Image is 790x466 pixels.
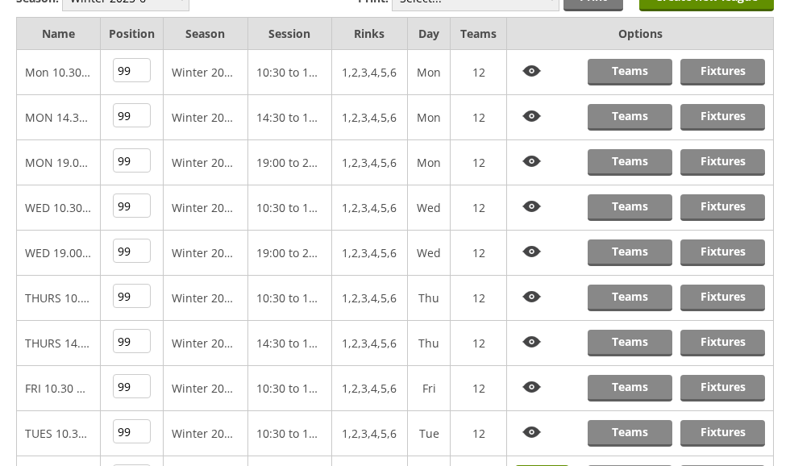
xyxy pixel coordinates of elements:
[515,330,549,355] img: View
[331,411,407,456] td: 1,2,3,4,5,6
[680,239,765,266] a: Fixtures
[247,276,331,321] td: 10:30 to 12:30
[407,411,451,456] td: Tue
[331,321,407,366] td: 1,2,3,4,5,6
[451,321,507,366] td: 12
[451,50,507,95] td: 12
[451,366,507,411] td: 12
[247,18,331,50] td: Session
[588,285,672,311] a: Teams
[407,366,451,411] td: Fri
[164,50,247,95] td: Winter 2025-6
[331,366,407,411] td: 1,2,3,4,5,6
[17,231,101,276] td: WED 19.00 TRIPLES
[247,95,331,140] td: 14:30 to 16:30
[451,18,507,50] td: Teams
[17,140,101,185] td: MON 19.00 PAIRS
[588,420,672,447] a: Teams
[17,95,101,140] td: MON 14.30 PAIRS
[164,366,247,411] td: Winter 2025-6
[588,330,672,356] a: Teams
[407,140,451,185] td: Mon
[17,18,101,50] td: Name
[407,321,451,366] td: Thu
[17,50,101,95] td: Mon 10.30 Triples
[680,104,765,131] a: Fixtures
[680,330,765,356] a: Fixtures
[588,239,672,266] a: Teams
[101,18,164,50] td: Position
[247,231,331,276] td: 19:00 to 21:00
[247,50,331,95] td: 10:30 to 12:30
[17,366,101,411] td: FRI 10.30 BEGINNERS AND IMPROVERS
[164,140,247,185] td: Winter 2025-6
[680,149,765,176] a: Fixtures
[515,194,549,219] img: View
[588,104,672,131] a: Teams
[247,140,331,185] td: 19:00 to 21:00
[164,411,247,456] td: Winter 2025-6
[407,276,451,321] td: Thu
[451,95,507,140] td: 12
[17,411,101,456] td: TUES 10.30-12.30 AUSSIE PAIRS
[331,18,407,50] td: Rinks
[247,366,331,411] td: 10:30 to 12:30
[515,375,549,400] img: View
[164,321,247,366] td: Winter 2025-6
[588,59,672,85] a: Teams
[247,411,331,456] td: 10:30 to 12:30
[331,50,407,95] td: 1,2,3,4,5,6
[331,95,407,140] td: 1,2,3,4,5,6
[515,420,549,445] img: View
[507,18,774,50] td: Options
[247,321,331,366] td: 14:30 to 16:30
[164,185,247,231] td: Winter 2025-6
[515,59,549,84] img: View
[680,375,765,402] a: Fixtures
[451,185,507,231] td: 12
[164,95,247,140] td: Winter 2025-6
[331,140,407,185] td: 1,2,3,4,5,6
[680,285,765,311] a: Fixtures
[451,140,507,185] td: 12
[680,420,765,447] a: Fixtures
[451,231,507,276] td: 12
[331,185,407,231] td: 1,2,3,4,5,6
[588,149,672,176] a: Teams
[17,185,101,231] td: WED 10.30 TRIPLES
[407,50,451,95] td: Mon
[515,285,549,310] img: View
[680,194,765,221] a: Fixtures
[588,194,672,221] a: Teams
[164,231,247,276] td: Winter 2025-6
[407,18,451,50] td: Day
[407,185,451,231] td: Wed
[588,375,672,402] a: Teams
[164,18,247,50] td: Season
[451,276,507,321] td: 12
[680,59,765,85] a: Fixtures
[331,231,407,276] td: 1,2,3,4,5,6
[164,276,247,321] td: Winter 2025-6
[331,276,407,321] td: 1,2,3,4,5,6
[247,185,331,231] td: 10:30 to 12:30
[407,231,451,276] td: Wed
[407,95,451,140] td: Mon
[451,411,507,456] td: 12
[515,149,549,174] img: View
[17,321,101,366] td: THURS 14.30 AUSSIE PAIRS
[515,239,549,264] img: View
[17,276,101,321] td: THURS 10.30 TRIPLES
[515,104,549,129] img: View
